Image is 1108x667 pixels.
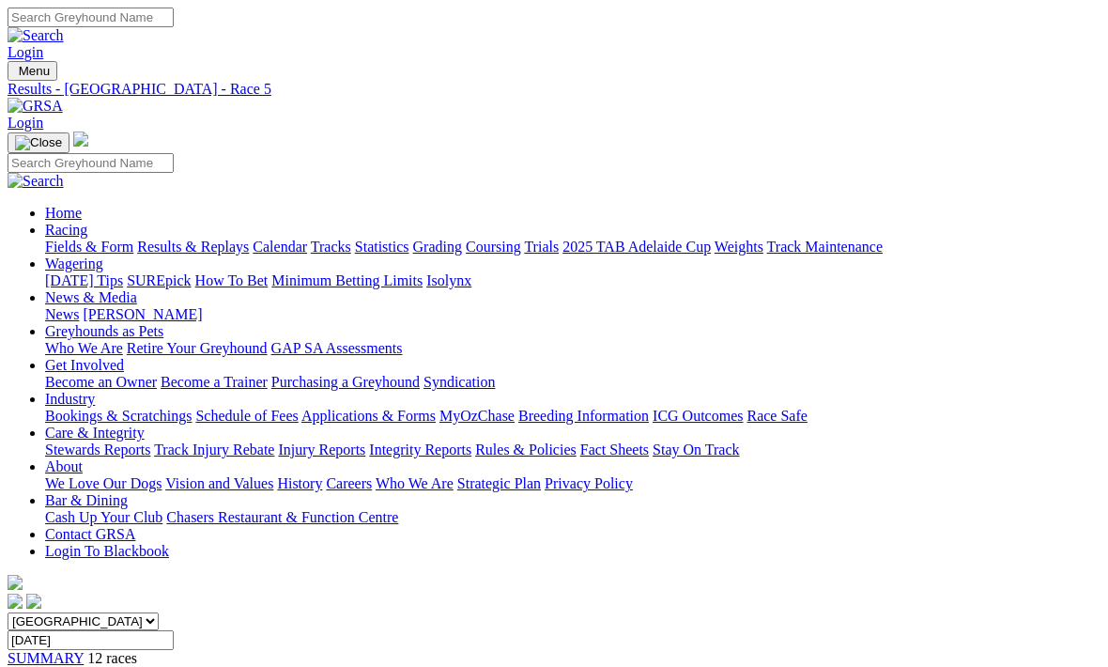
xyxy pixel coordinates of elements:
[8,132,69,153] button: Toggle navigation
[19,64,50,78] span: Menu
[73,132,88,147] img: logo-grsa-white.png
[413,239,462,255] a: Grading
[137,239,249,255] a: Results & Replays
[562,239,711,255] a: 2025 TAB Adelaide Cup
[45,239,133,255] a: Fields & Form
[8,575,23,590] img: logo-grsa-white.png
[45,442,1100,458] div: Care & Integrity
[369,442,471,458] a: Integrity Reports
[45,374,157,390] a: Become an Owner
[195,408,298,424] a: Schedule of Fees
[45,222,87,238] a: Racing
[746,408,807,424] a: Race Safe
[271,340,403,356] a: GAP SA Assessments
[8,630,174,650] input: Select date
[301,408,436,424] a: Applications & Forms
[45,306,1100,323] div: News & Media
[475,442,577,458] a: Rules & Policies
[278,442,365,458] a: Injury Reports
[518,408,649,424] a: Breeding Information
[8,650,84,666] a: SUMMARY
[8,81,1100,98] a: Results - [GEOGRAPHIC_DATA] - Race 5
[161,374,268,390] a: Become a Trainer
[545,475,633,491] a: Privacy Policy
[767,239,883,255] a: Track Maintenance
[45,408,1100,425] div: Industry
[8,115,43,131] a: Login
[45,272,1100,289] div: Wagering
[8,594,23,609] img: facebook.svg
[166,509,398,525] a: Chasers Restaurant & Function Centre
[15,135,62,150] img: Close
[87,650,137,666] span: 12 races
[653,442,739,458] a: Stay On Track
[45,272,123,288] a: [DATE] Tips
[423,374,495,390] a: Syndication
[271,374,420,390] a: Purchasing a Greyhound
[45,357,124,373] a: Get Involved
[45,475,1100,492] div: About
[457,475,541,491] a: Strategic Plan
[8,61,57,81] button: Toggle navigation
[715,239,763,255] a: Weights
[311,239,351,255] a: Tracks
[45,340,1100,357] div: Greyhounds as Pets
[439,408,515,424] a: MyOzChase
[83,306,202,322] a: [PERSON_NAME]
[45,374,1100,391] div: Get Involved
[45,323,163,339] a: Greyhounds as Pets
[154,442,274,458] a: Track Injury Rebate
[45,475,162,491] a: We Love Our Dogs
[127,272,191,288] a: SUREpick
[580,442,649,458] a: Fact Sheets
[8,44,43,60] a: Login
[45,509,162,525] a: Cash Up Your Club
[165,475,273,491] a: Vision and Values
[8,27,64,44] img: Search
[45,408,192,424] a: Bookings & Scratchings
[45,340,123,356] a: Who We Are
[45,256,103,271] a: Wagering
[195,272,269,288] a: How To Bet
[524,239,559,255] a: Trials
[45,492,128,508] a: Bar & Dining
[271,272,423,288] a: Minimum Betting Limits
[45,391,95,407] a: Industry
[8,98,63,115] img: GRSA
[355,239,409,255] a: Statistics
[277,475,322,491] a: History
[45,458,83,474] a: About
[326,475,372,491] a: Careers
[45,289,137,305] a: News & Media
[45,442,150,458] a: Stewards Reports
[127,340,268,356] a: Retire Your Greyhound
[8,8,174,27] input: Search
[653,408,743,424] a: ICG Outcomes
[8,153,174,173] input: Search
[426,272,471,288] a: Isolynx
[45,425,145,441] a: Care & Integrity
[45,205,82,221] a: Home
[466,239,521,255] a: Coursing
[253,239,307,255] a: Calendar
[8,173,64,190] img: Search
[26,594,41,609] img: twitter.svg
[45,239,1100,256] div: Racing
[376,475,454,491] a: Who We Are
[45,306,79,322] a: News
[45,526,135,542] a: Contact GRSA
[45,509,1100,526] div: Bar & Dining
[45,543,169,559] a: Login To Blackbook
